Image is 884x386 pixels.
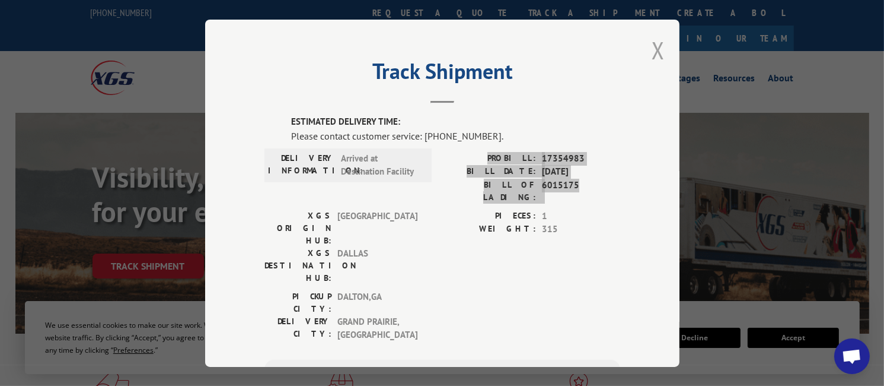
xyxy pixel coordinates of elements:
[542,151,620,165] span: 17354983
[264,63,620,86] h2: Track Shipment
[542,223,620,236] span: 315
[542,178,620,203] span: 6015175
[442,165,536,179] label: BILL DATE:
[264,246,331,284] label: XGS DESTINATION HUB:
[264,315,331,341] label: DELIVERY CITY:
[337,209,417,246] span: [GEOGRAPHIC_DATA]
[264,290,331,315] label: PICKUP CITY:
[337,315,417,341] span: GRAND PRAIRIE , [GEOGRAPHIC_DATA]
[834,338,870,374] div: Open chat
[268,151,335,178] label: DELIVERY INFORMATION:
[291,115,620,129] label: ESTIMATED DELIVERY TIME:
[442,223,536,236] label: WEIGHT:
[542,209,620,223] span: 1
[337,290,417,315] span: DALTON , GA
[542,165,620,179] span: [DATE]
[442,151,536,165] label: PROBILL:
[291,128,620,143] div: Please contact customer service: [PHONE_NUMBER].
[341,151,421,178] span: Arrived at Destination Facility
[442,209,536,223] label: PIECES:
[442,178,536,203] label: BILL OF LADING:
[264,209,331,246] label: XGS ORIGIN HUB:
[337,246,417,284] span: DALLAS
[652,34,665,66] button: Close modal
